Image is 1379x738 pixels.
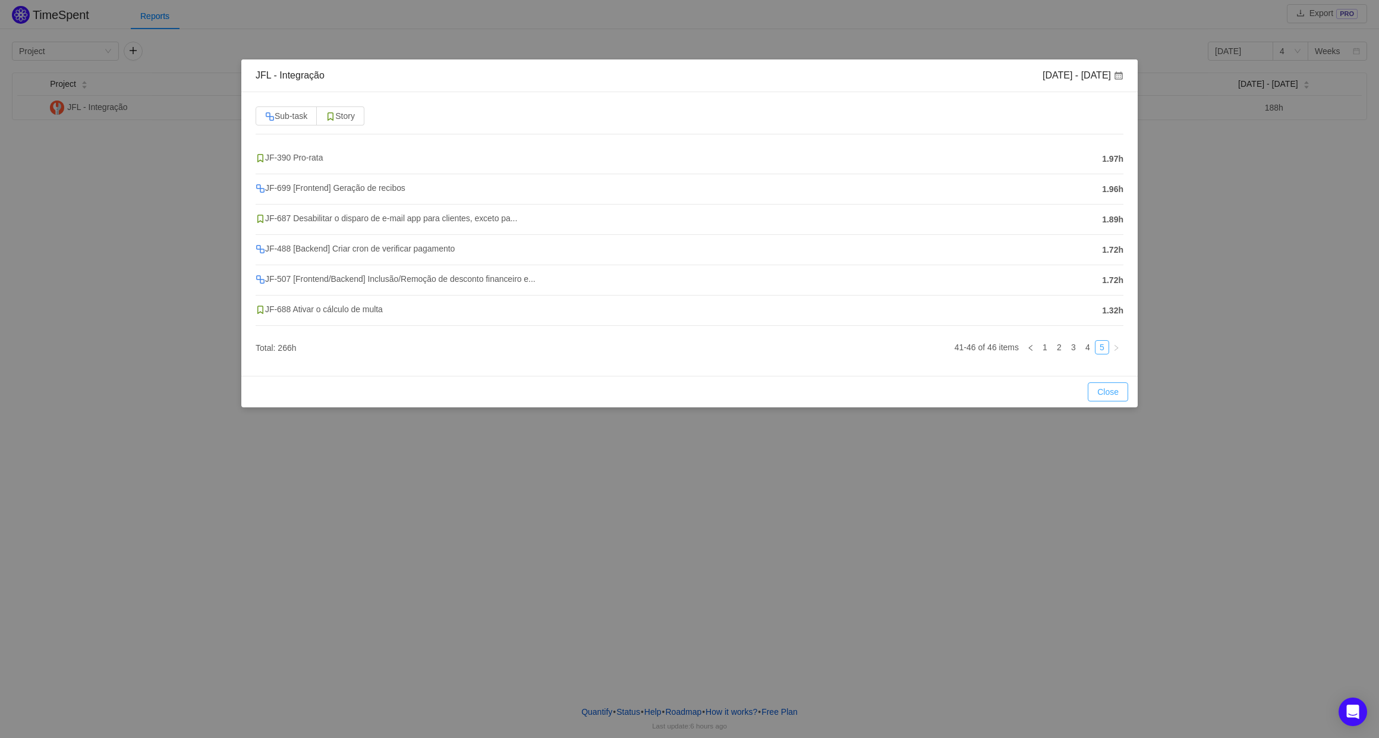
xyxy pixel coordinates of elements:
[256,153,265,163] img: 10315
[256,184,265,193] img: 10316
[1102,274,1123,287] span: 1.72h
[1027,344,1034,351] i: icon: left
[256,213,517,223] span: JF-687 Desabilitar o disparo de e-mail app para clientes, exceto pa...
[1109,340,1123,354] li: Next Page
[1088,382,1128,401] button: Close
[955,340,1019,354] li: 41-46 of 46 items
[265,112,275,121] img: 10316
[1038,341,1051,354] a: 1
[1043,69,1123,82] div: [DATE] - [DATE]
[1102,304,1123,317] span: 1.32h
[326,112,335,121] img: 10315
[256,275,265,284] img: 10316
[256,153,323,162] span: JF-390 Pro-rata
[256,69,325,82] div: JFL - Integração
[1095,341,1109,354] a: 5
[256,214,265,224] img: 10315
[256,305,265,315] img: 10315
[1081,340,1095,354] li: 4
[1339,698,1367,726] div: Open Intercom Messenger
[1102,153,1123,165] span: 1.97h
[1102,183,1123,196] span: 1.96h
[1102,213,1123,226] span: 1.89h
[1052,340,1066,354] li: 2
[256,274,536,284] span: JF-507 [Frontend/Backend] Inclusão/Remoção de desconto financeiro e...
[256,183,405,193] span: JF-699 [Frontend] Geração de recibos
[1102,244,1123,256] span: 1.72h
[265,111,307,121] span: Sub-task
[1067,341,1080,354] a: 3
[326,111,355,121] span: Story
[1081,341,1094,354] a: 4
[1053,341,1066,354] a: 2
[1113,344,1120,351] i: icon: right
[1095,340,1109,354] li: 5
[1038,340,1052,354] li: 1
[256,244,455,253] span: JF-488 [Backend] Criar cron de verificar pagamento
[256,343,297,353] span: Total: 266h
[256,244,265,254] img: 10316
[1024,340,1038,354] li: Previous Page
[256,304,383,314] span: JF-688 Ativar o cálculo de multa
[1066,340,1081,354] li: 3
